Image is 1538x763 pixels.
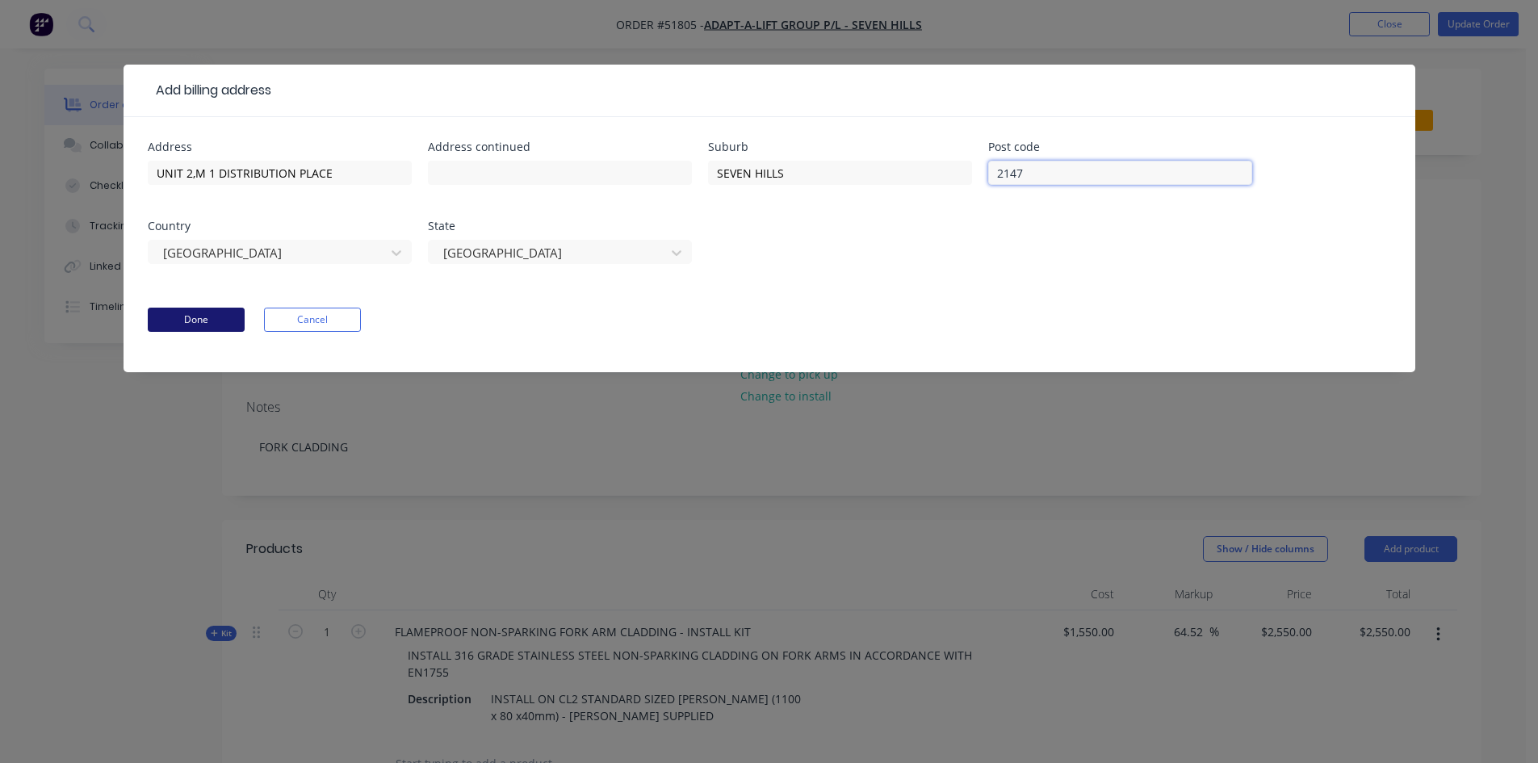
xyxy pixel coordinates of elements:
div: State [428,220,692,232]
div: Suburb [708,141,972,153]
div: Country [148,220,412,232]
div: Address [148,141,412,153]
div: Address continued [428,141,692,153]
button: Done [148,308,245,332]
div: Add billing address [148,81,271,100]
div: Post code [988,141,1252,153]
button: Cancel [264,308,361,332]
